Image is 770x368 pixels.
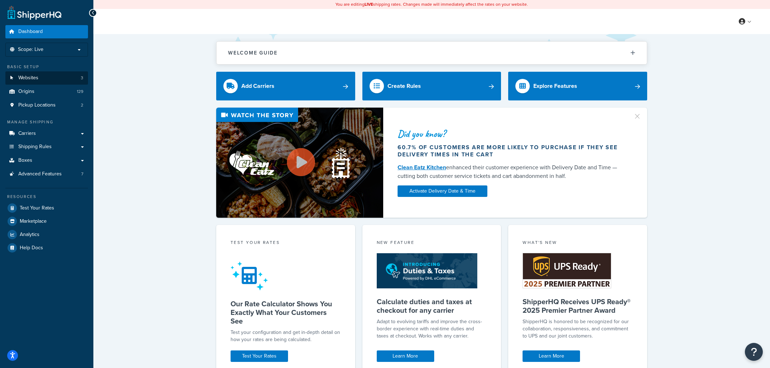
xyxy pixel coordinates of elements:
[216,108,383,218] img: Video thumbnail
[18,144,52,150] span: Shipping Rules
[5,127,88,140] a: Carriers
[5,154,88,167] a: Boxes
[20,245,43,251] span: Help Docs
[508,72,647,100] a: Explore Features
[5,119,88,125] div: Manage Shipping
[398,163,625,180] div: enhanced their customer experience with Delivery Date and Time — cutting both customer service ti...
[388,81,421,91] div: Create Rules
[523,297,633,315] h5: ShipperHQ Receives UPS Ready® 2025 Premier Partner Award
[231,329,341,343] div: Test your configuration and get in-depth detail on how your rates are being calculated.
[77,89,83,95] span: 129
[377,297,487,315] h5: Calculate duties and taxes at checkout for any carrier
[523,350,580,362] a: Learn More
[5,85,88,98] a: Origins129
[745,343,763,361] button: Open Resource Center
[241,81,274,91] div: Add Carriers
[18,29,43,35] span: Dashboard
[377,318,487,340] p: Adapt to evolving tariffs and improve the cross-border experience with real-time duties and taxes...
[18,102,56,108] span: Pickup Locations
[5,194,88,200] div: Resources
[20,205,54,211] span: Test Your Rates
[5,25,88,38] a: Dashboard
[81,171,83,177] span: 7
[5,85,88,98] li: Origins
[18,47,43,53] span: Scope: Live
[20,218,47,225] span: Marketplace
[365,1,373,8] b: LIVE
[5,71,88,85] a: Websites3
[231,350,288,362] a: Test Your Rates
[216,72,355,100] a: Add Carriers
[18,75,38,81] span: Websites
[81,75,83,81] span: 3
[231,239,341,247] div: Test your rates
[398,129,625,139] div: Did you know?
[231,299,341,325] h5: Our Rate Calculator Shows You Exactly What Your Customers See
[5,99,88,112] li: Pickup Locations
[398,144,625,158] div: 60.7% of customers are more likely to purchase if they see delivery times in the cart
[5,241,88,254] a: Help Docs
[18,157,32,164] span: Boxes
[18,131,36,137] span: Carriers
[5,202,88,214] a: Test Your Rates
[18,171,62,177] span: Advanced Features
[217,42,647,64] button: Welcome Guide
[398,163,446,171] a: Clean Eatz Kitchen
[5,64,88,70] div: Basic Setup
[18,89,34,95] span: Origins
[5,228,88,241] a: Analytics
[5,140,88,154] a: Shipping Rules
[523,318,633,340] p: ShipperHQ is honored to be recognized for our collaboration, responsiveness, and commitment to UP...
[5,215,88,228] a: Marketplace
[81,102,83,108] span: 2
[377,350,434,362] a: Learn More
[398,185,487,197] a: Activate Delivery Date & Time
[20,232,40,238] span: Analytics
[523,239,633,247] div: What's New
[228,50,278,56] h2: Welcome Guide
[5,168,88,181] a: Advanced Features7
[5,99,88,112] a: Pickup Locations2
[362,72,501,100] a: Create Rules
[5,168,88,181] li: Advanced Features
[5,71,88,85] li: Websites
[377,239,487,247] div: New Feature
[533,81,577,91] div: Explore Features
